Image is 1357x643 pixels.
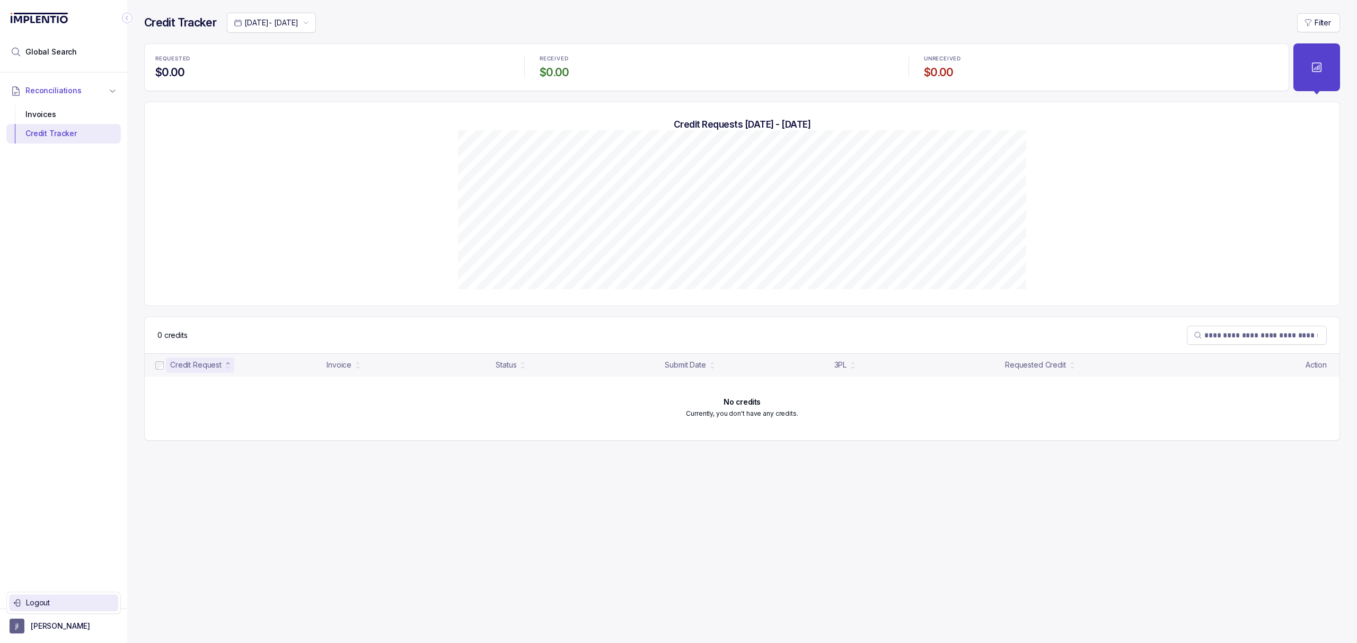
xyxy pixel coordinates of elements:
p: UNRECEIVED [924,56,961,62]
p: Logout [26,597,114,608]
div: Remaining page entries [157,330,188,341]
div: Invoice [327,360,351,370]
p: REQUESTED [155,56,190,62]
button: Reconciliations [6,79,121,102]
div: Requested Credit [1005,360,1066,370]
li: Statistic RECEIVED [533,48,900,86]
div: Credit Tracker [15,124,112,143]
p: Filter [1315,17,1331,28]
div: Invoices [15,105,112,124]
div: Reconciliations [6,103,121,146]
h6: No credits [724,398,761,406]
p: [DATE] - [DATE] [244,17,298,28]
li: Statistic REQUESTED [149,48,516,86]
p: RECEIVED [540,56,568,62]
search: Table Search Bar [1187,326,1327,345]
h5: Credit Requests [DATE] - [DATE] [162,119,1323,130]
nav: Table Control [145,317,1340,353]
p: Currently, you don't have any credits. [686,408,798,419]
div: 3PL [834,360,847,370]
div: Credit Request [170,360,222,370]
div: Status [496,360,516,370]
input: checkbox-checkbox-all [155,361,164,370]
search: Date Range Picker [234,17,298,28]
span: User initials [10,619,24,633]
button: Date Range Picker [227,13,316,33]
h4: Credit Tracker [144,15,216,30]
h4: $0.00 [540,65,894,80]
p: [PERSON_NAME] [31,621,90,631]
ul: Statistic Highlights [144,43,1289,91]
h4: $0.00 [924,65,1278,80]
p: 0 credits [157,330,188,341]
div: Collapse Icon [121,12,134,24]
span: Reconciliations [25,85,82,96]
li: Statistic UNRECEIVED [918,48,1284,86]
button: User initials[PERSON_NAME] [10,619,118,633]
h4: $0.00 [155,65,509,80]
span: Global Search [25,47,77,57]
button: Filter [1297,13,1340,32]
p: Action [1306,360,1327,370]
div: Submit Date [665,360,706,370]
